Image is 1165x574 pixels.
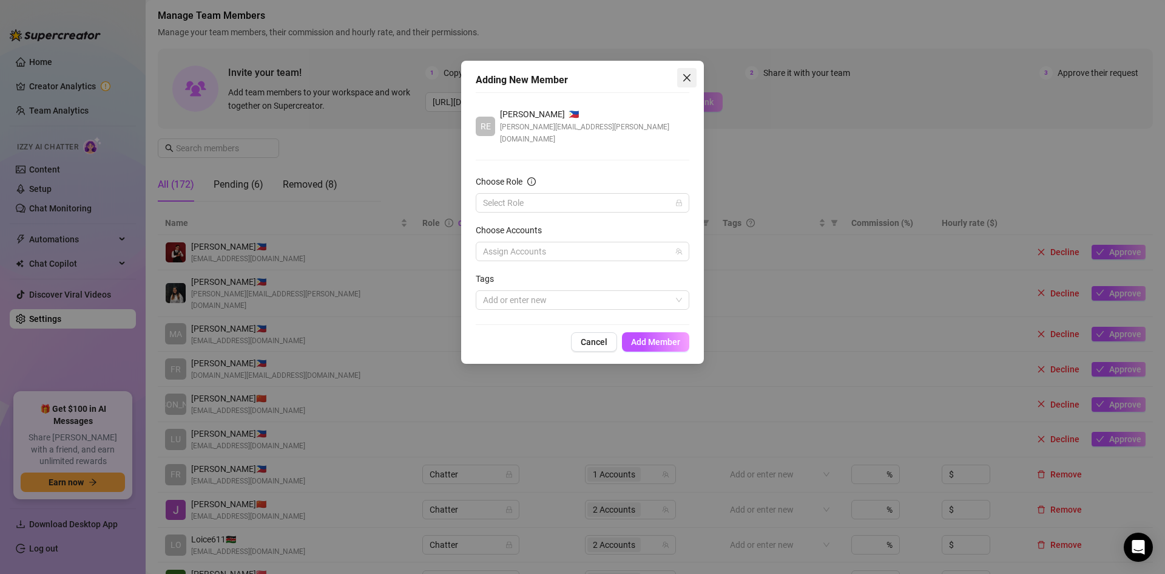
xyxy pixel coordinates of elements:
div: Open Intercom Messenger [1124,533,1153,562]
span: Add Member [631,337,680,347]
div: Adding New Member [476,73,689,87]
div: Choose Role [476,175,522,188]
span: [PERSON_NAME][EMAIL_ADDRESS][PERSON_NAME][DOMAIN_NAME] [500,121,689,145]
span: [PERSON_NAME] [500,108,565,121]
span: info-circle [527,177,536,186]
span: team [675,248,683,255]
span: RE [481,120,491,133]
button: Close [677,68,697,87]
button: Add Member [622,332,689,352]
label: Choose Accounts [476,224,550,237]
div: 🇵🇭 [500,108,689,121]
span: Cancel [581,337,607,347]
label: Tags [476,272,502,285]
span: Close [677,73,697,83]
button: Cancel [571,332,617,352]
span: close [682,73,692,83]
span: lock [675,199,683,207]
